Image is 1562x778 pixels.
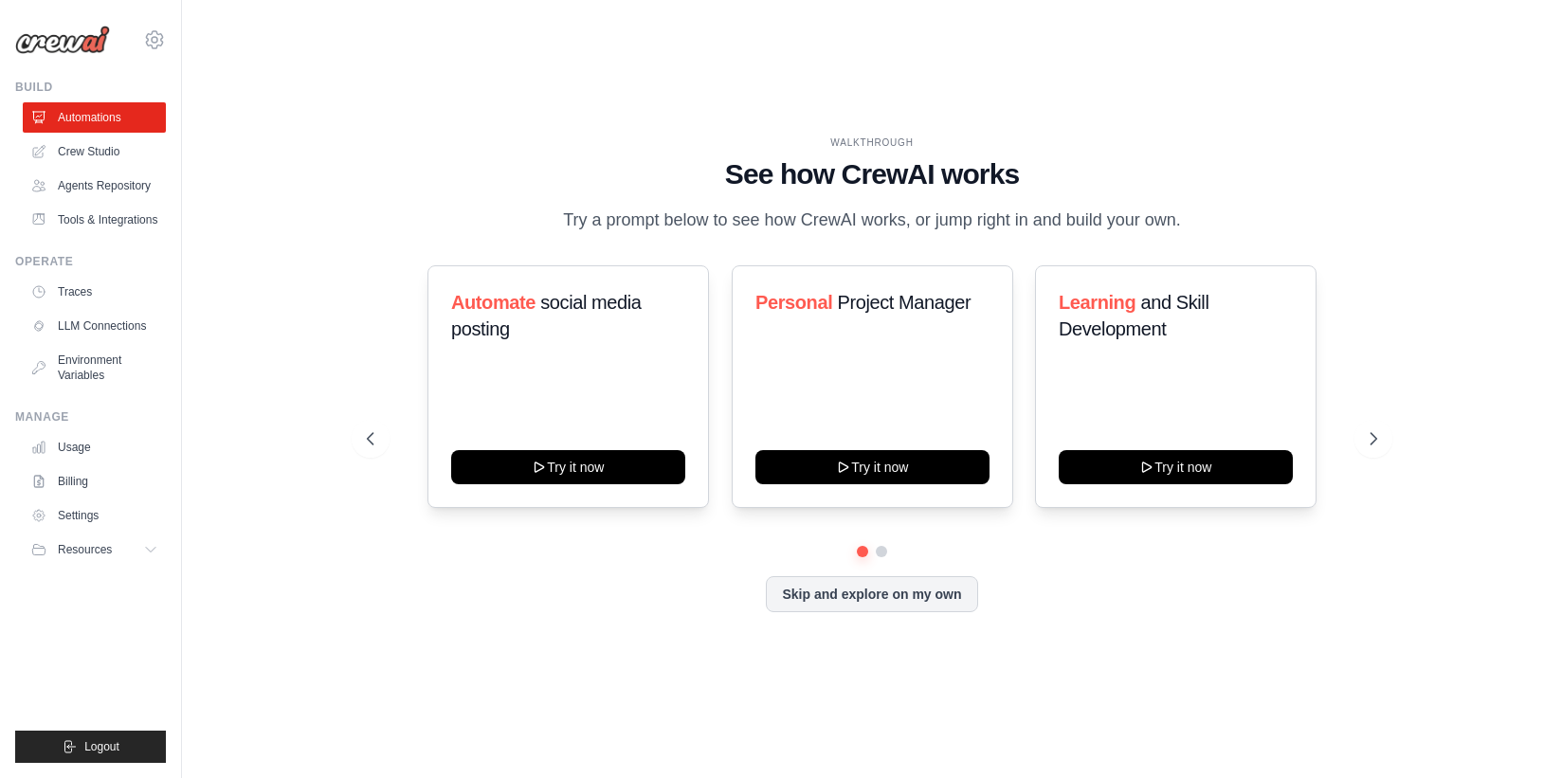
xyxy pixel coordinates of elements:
button: Skip and explore on my own [766,576,977,612]
p: Try a prompt below to see how CrewAI works, or jump right in and build your own. [554,207,1190,234]
button: Resources [23,534,166,565]
div: Build [15,80,166,95]
a: Environment Variables [23,345,166,390]
button: Logout [15,731,166,763]
a: Crew Studio [23,136,166,167]
span: Automate [451,292,536,313]
button: Try it now [1059,450,1293,484]
span: Personal [755,292,832,313]
img: Logo [15,26,110,54]
button: Try it now [451,450,685,484]
span: Learning [1059,292,1135,313]
a: Settings [23,500,166,531]
span: social media posting [451,292,642,339]
div: Operate [15,254,166,269]
div: WALKTHROUGH [367,136,1377,150]
span: and Skill Development [1059,292,1208,339]
a: LLM Connections [23,311,166,341]
a: Traces [23,277,166,307]
a: Agents Repository [23,171,166,201]
span: Logout [84,739,119,754]
button: Try it now [755,450,990,484]
a: Automations [23,102,166,133]
div: Manage [15,409,166,425]
h1: See how CrewAI works [367,157,1377,191]
a: Billing [23,466,166,497]
span: Resources [58,542,112,557]
a: Tools & Integrations [23,205,166,235]
a: Usage [23,432,166,462]
span: Project Manager [837,292,971,313]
